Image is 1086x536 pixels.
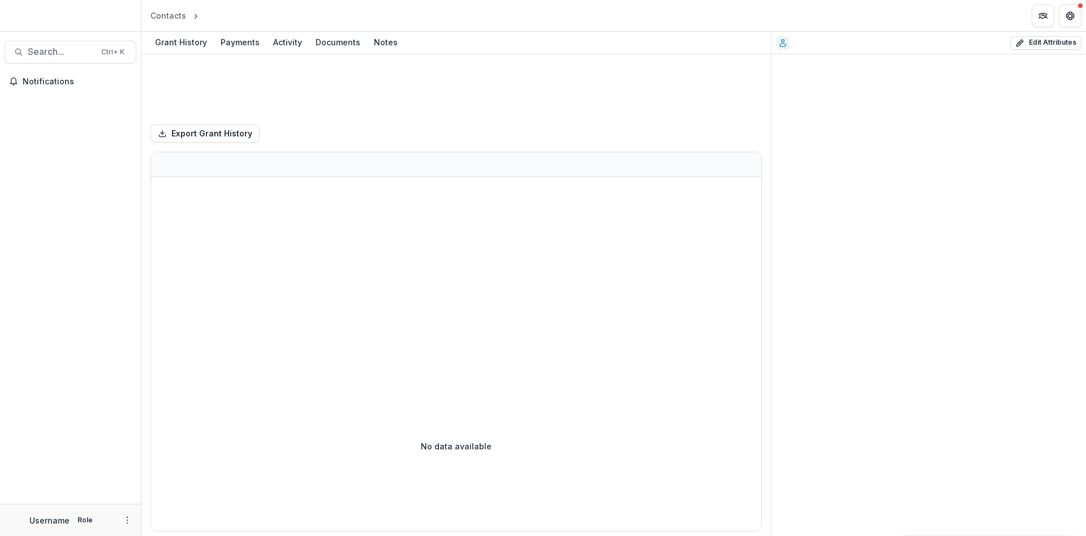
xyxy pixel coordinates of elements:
p: Role [74,515,96,525]
a: Notes [369,32,402,54]
button: Search... [5,41,136,63]
button: Get Help [1059,5,1081,27]
button: Edit Attributes [1010,36,1081,50]
nav: breadcrumb [146,7,249,24]
button: Export Grant History [150,125,260,143]
a: Grant History [150,32,212,54]
div: Documents [311,34,365,50]
button: Partners [1032,5,1054,27]
p: No data available [421,440,492,452]
a: Documents [311,32,365,54]
a: Payments [216,32,264,54]
a: Activity [269,32,307,54]
button: Notifications [5,72,136,91]
p: Username [29,514,70,526]
span: Search... [28,46,94,57]
div: Notes [369,34,402,50]
div: Contacts [150,10,186,22]
div: Activity [269,34,307,50]
button: More [120,513,134,527]
div: Payments [216,34,264,50]
span: Notifications [23,77,132,87]
a: Contacts [146,7,191,24]
div: Ctrl + K [99,46,127,58]
div: Grant History [150,34,212,50]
